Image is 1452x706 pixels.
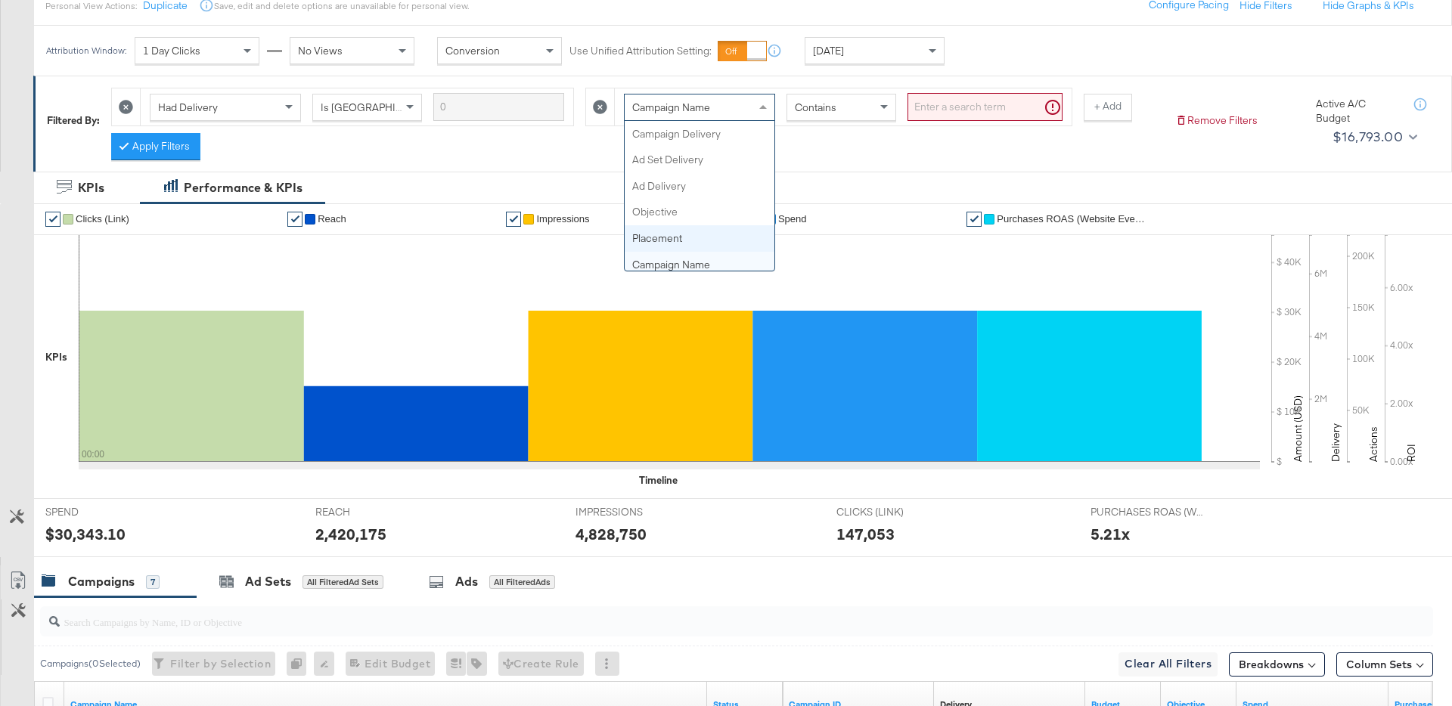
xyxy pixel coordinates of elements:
div: $16,793.00 [1333,125,1403,148]
div: Filtered By: [47,113,100,128]
input: Enter a search term [433,93,564,121]
div: 4,828,750 [576,523,647,545]
span: Clicks (Link) [76,213,129,224]
div: Attribution Window: [45,45,127,56]
button: $16,793.00 [1326,125,1420,149]
a: ✔ [966,212,982,227]
text: Actions [1367,426,1380,462]
span: Clear All Filters [1125,655,1212,673]
span: PURCHASES ROAS (WEBSITE EVENTS) [1091,505,1204,519]
div: 5.21x [1091,523,1130,545]
span: Purchases ROAS (Website Events) [997,213,1148,224]
div: $30,343.10 [45,523,126,545]
span: SPEND [45,505,159,519]
div: 2,420,175 [315,523,386,545]
div: Ad Set Delivery [625,147,774,173]
span: 1 Day Clicks [143,44,200,57]
span: Spend [778,213,807,224]
div: All Filtered Ad Sets [302,575,383,589]
button: Apply Filters [111,133,200,160]
button: Column Sets [1336,652,1433,677]
text: Amount (USD) [1291,395,1305,462]
button: Breakdowns [1229,652,1325,677]
div: Campaign Delivery [625,121,774,147]
span: Conversion [445,44,500,57]
input: Enter a search term [907,93,1063,121]
label: Use Unified Attribution Setting: [569,44,712,58]
text: Delivery [1329,423,1342,462]
span: CLICKS (LINK) [836,505,950,519]
span: Campaign Name [632,101,710,114]
text: ROI [1404,444,1418,462]
div: 147,053 [836,523,895,545]
button: Clear All Filters [1118,652,1218,677]
div: KPIs [78,179,104,197]
div: 7 [146,575,160,589]
div: Campaigns [68,573,135,590]
a: ✔ [45,212,60,227]
a: ✔ [506,212,521,227]
span: Had Delivery [158,101,218,114]
div: Ads [455,573,478,590]
span: Impressions [536,213,589,224]
button: + Add [1084,94,1132,121]
div: Placement [625,225,774,252]
div: Ad Sets [245,573,291,590]
div: Ad Delivery [625,173,774,200]
div: KPIs [45,350,67,364]
span: IMPRESSIONS [576,505,689,519]
div: All Filtered Ads [489,575,555,589]
span: Contains [795,101,836,114]
span: [DATE] [813,44,844,57]
span: REACH [315,505,429,519]
div: Timeline [639,473,678,488]
input: Search Campaigns by Name, ID or Objective [60,601,1305,630]
span: Reach [318,213,346,224]
div: Performance & KPIs [184,179,302,197]
span: Is [GEOGRAPHIC_DATA] [321,101,436,114]
div: Objective [625,199,774,225]
button: Remove Filters [1175,113,1258,128]
span: No Views [298,44,343,57]
div: Campaign Name [625,252,774,278]
a: ✔ [287,212,302,227]
div: 0 [287,652,314,676]
div: Active A/C Budget [1316,97,1399,125]
div: Campaigns ( 0 Selected) [40,657,141,670]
